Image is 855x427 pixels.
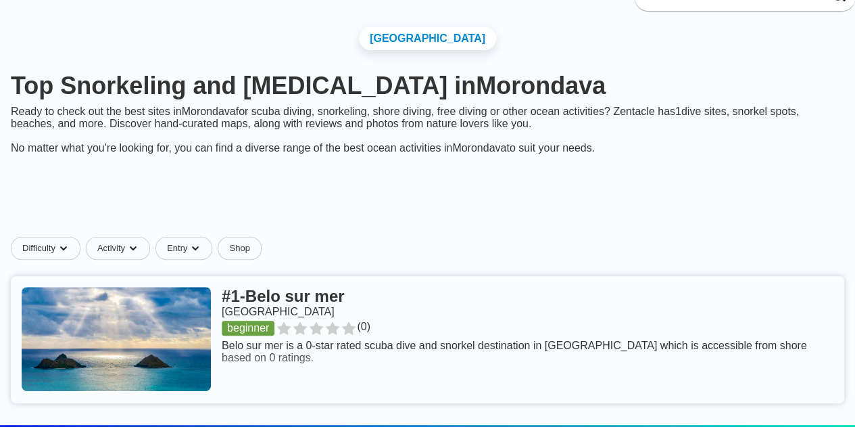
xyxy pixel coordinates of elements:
a: Shop [218,237,261,260]
button: Entrydropdown caret [155,237,218,260]
img: dropdown caret [128,243,139,254]
a: [GEOGRAPHIC_DATA] [359,27,496,50]
span: Activity [97,243,125,254]
span: Difficulty [22,243,55,254]
button: Difficultydropdown caret [11,237,86,260]
img: dropdown caret [58,243,69,254]
span: Entry [167,243,187,254]
h1: Top Snorkeling and [MEDICAL_DATA] in Morondava [11,72,844,100]
img: dropdown caret [190,243,201,254]
button: Activitydropdown caret [86,237,155,260]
